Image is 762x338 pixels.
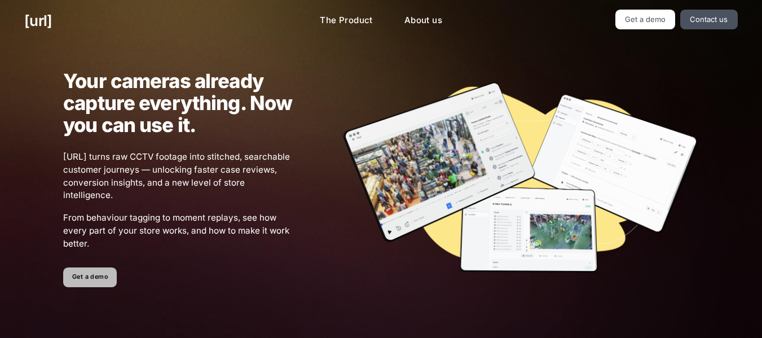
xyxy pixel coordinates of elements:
[615,10,676,29] a: Get a demo
[63,212,293,250] span: From behaviour tagging to moment replays, see how every part of your store works, and how to make...
[311,10,382,32] a: The Product
[24,10,52,32] a: [URL]
[63,267,117,287] a: Get a demo
[63,151,293,202] span: [URL] turns raw CCTV footage into stitched, searchable customer journeys — unlocking faster case ...
[63,70,293,136] h1: Your cameras already capture everything. Now you can use it.
[395,10,451,32] a: About us
[680,10,738,29] a: Contact us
